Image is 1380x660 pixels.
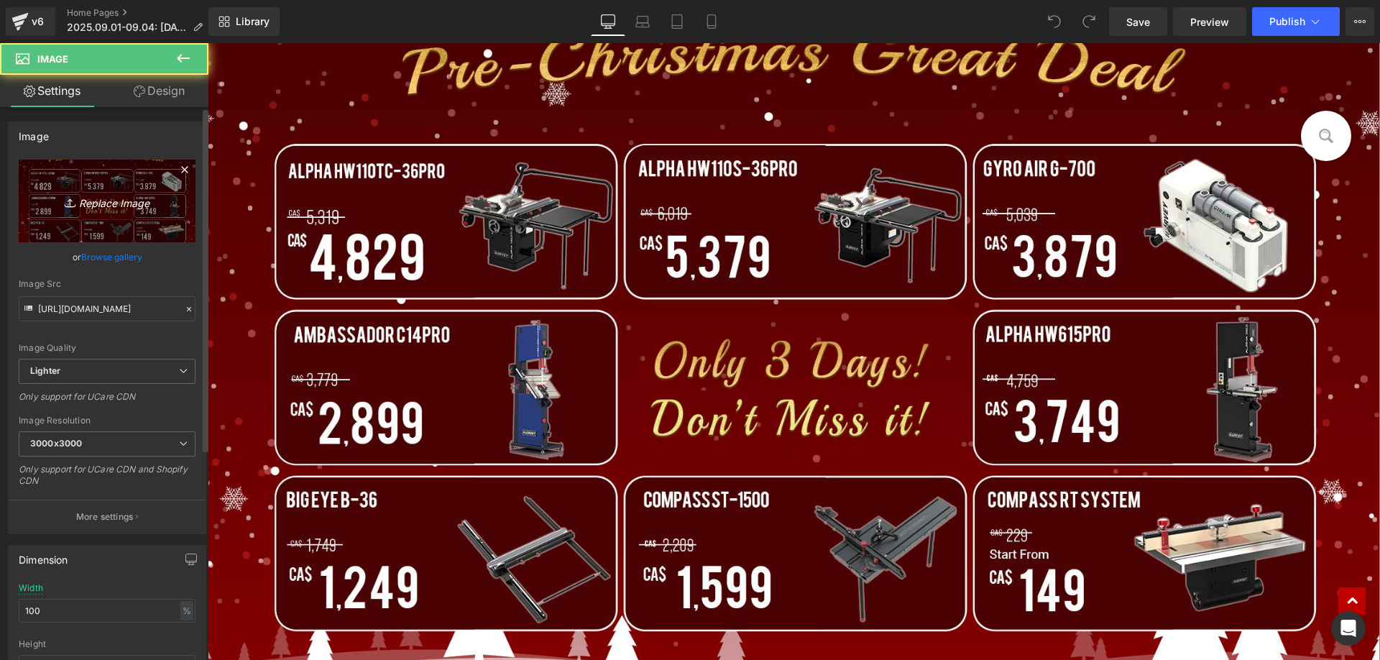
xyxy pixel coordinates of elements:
[19,391,195,412] div: Only support for UCare CDN
[1075,7,1103,36] button: Redo
[1345,7,1374,36] button: More
[19,583,43,593] div: Width
[19,249,195,265] div: or
[19,546,68,566] div: Dimension
[1252,7,1340,36] button: Publish
[29,12,47,31] div: v6
[6,7,55,36] a: v6
[19,122,49,142] div: Image
[50,192,165,210] i: Replace Image
[1331,611,1366,646] div: Open Intercom Messenger
[9,500,206,533] button: More settings
[37,53,68,65] span: Image
[19,279,195,289] div: Image Src
[208,7,280,36] a: New Library
[1190,14,1229,29] span: Preview
[236,15,270,28] span: Library
[67,7,214,19] a: Home Pages
[67,22,187,33] span: 2025.09.01-09.04: [DATE]
[19,599,195,623] input: auto
[694,7,729,36] a: Mobile
[19,343,195,353] div: Image Quality
[660,7,694,36] a: Tablet
[19,296,195,321] input: Link
[76,510,134,523] p: More settings
[625,7,660,36] a: Laptop
[19,639,195,649] div: Height
[1040,7,1069,36] button: Undo
[1173,7,1246,36] a: Preview
[591,7,625,36] a: Desktop
[30,365,60,376] b: Lighter
[30,438,82,449] b: 3000x3000
[107,75,211,107] a: Design
[19,416,195,426] div: Image Resolution
[19,464,195,496] div: Only support for UCare CDN and Shopify CDN
[180,601,193,620] div: %
[81,244,142,270] a: Browse gallery
[1269,16,1305,27] span: Publish
[1126,14,1150,29] span: Save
